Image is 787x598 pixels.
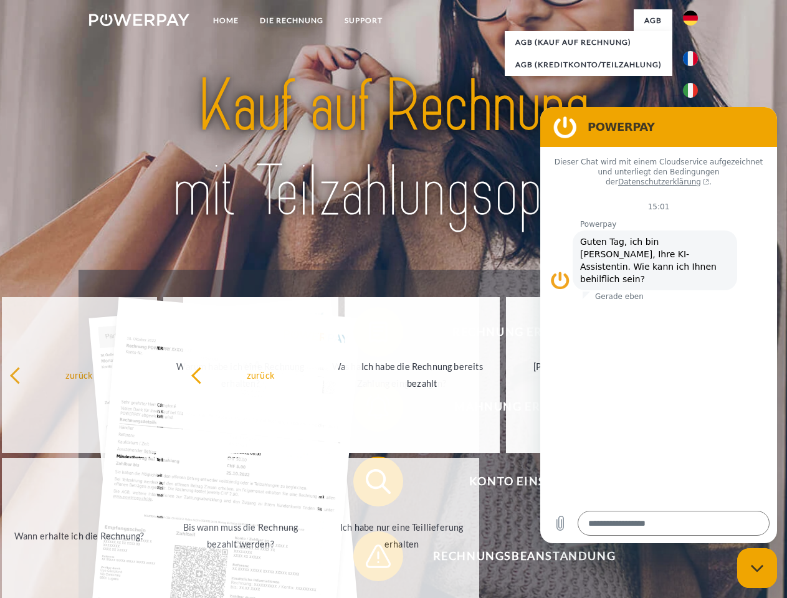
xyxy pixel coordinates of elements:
[505,54,672,76] a: AGB (Kreditkonto/Teilzahlung)
[203,9,249,32] a: Home
[683,51,698,66] img: fr
[353,457,677,506] button: Konto einsehen
[513,358,654,392] div: [PERSON_NAME] wurde retourniert
[171,519,311,553] div: Bis wann muss die Rechnung bezahlt werden?
[353,531,677,581] button: Rechnungsbeanstandung
[352,358,492,392] div: Ich habe die Rechnung bereits bezahlt
[371,531,677,581] span: Rechnungsbeanstandung
[9,366,150,383] div: zurück
[89,14,189,26] img: logo-powerpay-white.svg
[191,366,331,383] div: zurück
[505,31,672,54] a: AGB (Kauf auf Rechnung)
[249,9,334,32] a: DIE RECHNUNG
[9,527,150,544] div: Wann erhalte ich die Rechnung?
[737,548,777,588] iframe: Schaltfläche zum Öffnen des Messaging-Fensters; Konversation läuft
[334,9,393,32] a: SUPPORT
[634,9,672,32] a: agb
[371,457,677,506] span: Konto einsehen
[683,11,698,26] img: de
[540,107,777,543] iframe: Messaging-Fenster
[683,83,698,98] img: it
[331,519,472,553] div: Ich habe nur eine Teillieferung erhalten
[119,60,668,239] img: title-powerpay_de.svg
